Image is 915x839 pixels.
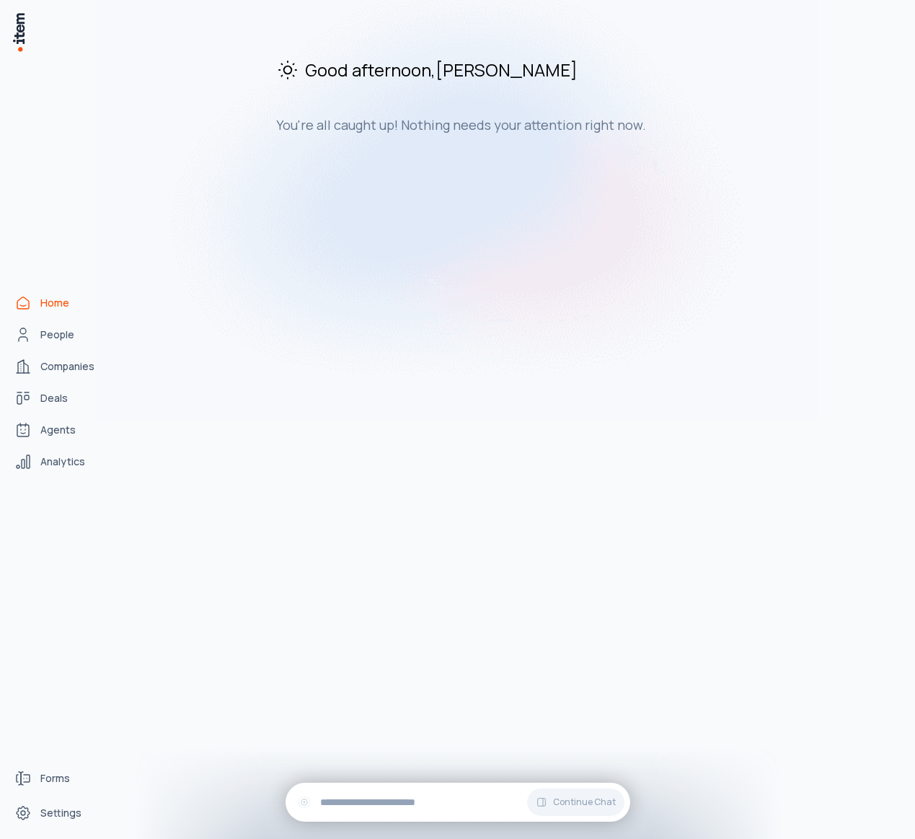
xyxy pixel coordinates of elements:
a: Agents [9,416,118,444]
a: Forms [9,764,118,793]
h2: Good afternoon , [PERSON_NAME] [276,58,761,82]
span: Agents [40,423,76,437]
span: People [40,328,74,342]
span: Analytics [40,454,85,469]
span: Companies [40,359,94,374]
a: Deals [9,384,118,413]
h3: You're all caught up! Nothing needs your attention right now. [276,116,761,133]
img: Item Brain Logo [12,12,26,53]
button: Continue Chat [527,789,624,816]
a: Settings [9,799,118,827]
span: Settings [40,806,81,820]
span: Deals [40,391,68,405]
a: Analytics [9,447,118,476]
span: Home [40,296,69,310]
div: Continue Chat [286,783,630,822]
a: People [9,320,118,349]
span: Continue Chat [553,796,616,808]
a: Companies [9,352,118,381]
a: Home [9,289,118,317]
span: Forms [40,771,70,786]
